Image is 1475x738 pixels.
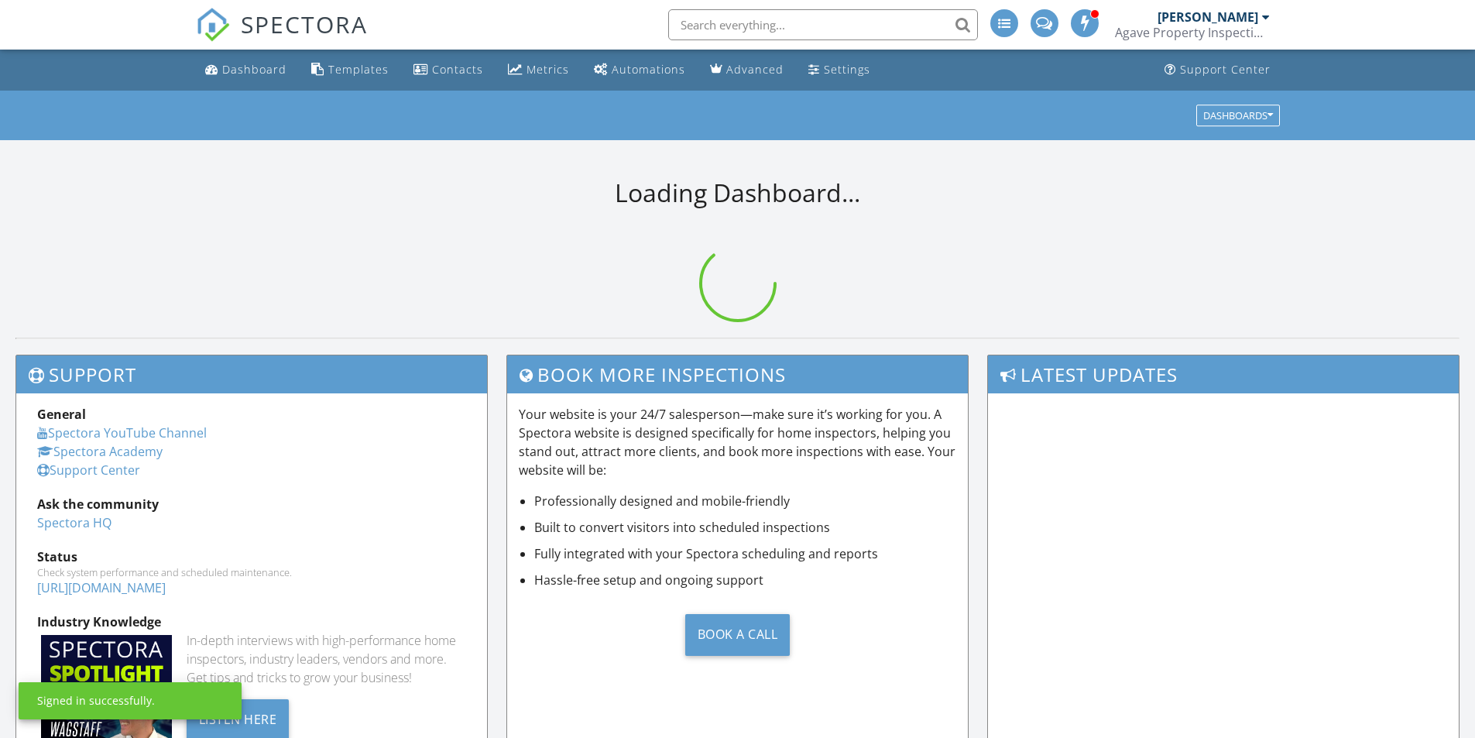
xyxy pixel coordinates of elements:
[507,355,969,393] h3: Book More Inspections
[1158,9,1258,25] div: [PERSON_NAME]
[407,56,489,84] a: Contacts
[37,443,163,460] a: Spectora Academy
[1203,110,1273,121] div: Dashboards
[704,56,790,84] a: Advanced
[685,614,791,656] div: Book a Call
[328,62,389,77] div: Templates
[37,547,466,566] div: Status
[668,9,978,40] input: Search everything...
[534,571,957,589] li: Hassle-free setup and ongoing support
[612,62,685,77] div: Automations
[37,495,466,513] div: Ask the community
[16,355,487,393] h3: Support
[588,56,691,84] a: Automations (Basic)
[534,544,957,563] li: Fully integrated with your Spectora scheduling and reports
[534,518,957,537] li: Built to convert visitors into scheduled inspections
[1180,62,1271,77] div: Support Center
[519,602,957,668] a: Book a Call
[519,405,957,479] p: Your website is your 24/7 salesperson—make sure it’s working for you. A Spectora website is desig...
[534,492,957,510] li: Professionally designed and mobile-friendly
[1158,56,1277,84] a: Support Center
[726,62,784,77] div: Advanced
[37,462,140,479] a: Support Center
[37,566,466,578] div: Check system performance and scheduled maintenance.
[802,56,876,84] a: Settings
[988,355,1459,393] h3: Latest Updates
[222,62,286,77] div: Dashboard
[196,21,368,53] a: SPECTORA
[37,693,155,709] div: Signed in successfully.
[527,62,569,77] div: Metrics
[1115,25,1270,40] div: Agave Property Inspections, PLLC
[187,710,290,727] a: Listen Here
[37,406,86,423] strong: General
[824,62,870,77] div: Settings
[37,579,166,596] a: [URL][DOMAIN_NAME]
[37,613,466,631] div: Industry Knowledge
[37,514,111,531] a: Spectora HQ
[187,631,466,687] div: In-depth interviews with high-performance home inspectors, industry leaders, vendors and more. Ge...
[241,8,368,40] span: SPECTORA
[199,56,293,84] a: Dashboard
[432,62,483,77] div: Contacts
[37,424,207,441] a: Spectora YouTube Channel
[502,56,575,84] a: Metrics
[305,56,395,84] a: Templates
[1196,105,1280,126] button: Dashboards
[196,8,230,42] img: The Best Home Inspection Software - Spectora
